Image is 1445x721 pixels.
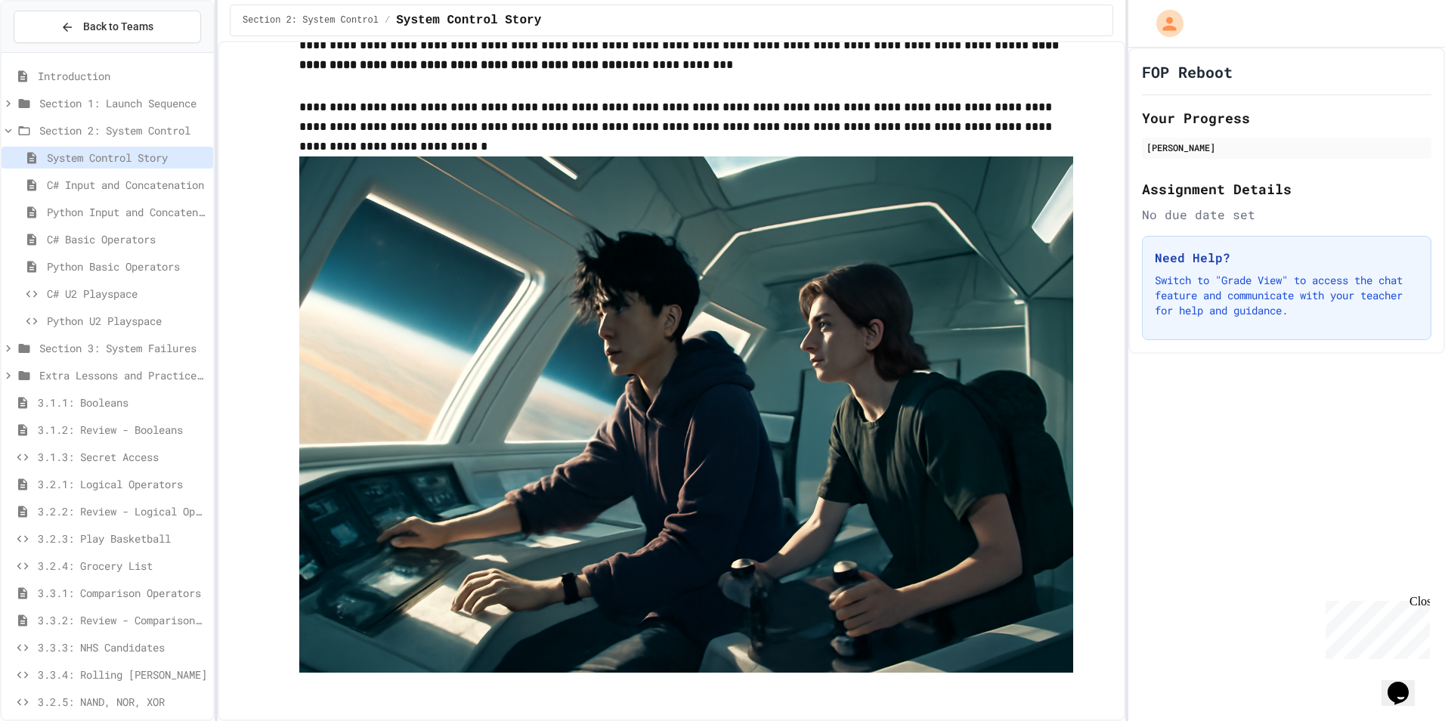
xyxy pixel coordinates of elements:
[1142,206,1431,224] div: No due date set
[1142,178,1431,200] h2: Assignment Details
[47,231,207,247] span: C# Basic Operators
[243,14,379,26] span: Section 2: System Control
[1140,6,1187,41] div: My Account
[38,449,207,465] span: 3.1.3: Secret Access
[38,503,207,519] span: 3.2.2: Review - Logical Operators
[38,639,207,655] span: 3.3.3: NHS Candidates
[396,11,541,29] span: System Control Story
[38,694,207,710] span: 3.2.5: NAND, NOR, XOR
[38,68,207,84] span: Introduction
[47,204,207,220] span: Python Input and Concatenation
[47,177,207,193] span: C# Input and Concatenation
[38,667,207,682] span: 3.3.4: Rolling [PERSON_NAME]
[38,395,207,410] span: 3.1.1: Booleans
[1320,595,1430,659] iframe: chat widget
[47,313,207,329] span: Python U2 Playspace
[1146,141,1427,154] div: [PERSON_NAME]
[38,531,207,546] span: 3.2.3: Play Basketball
[38,612,207,628] span: 3.3.2: Review - Comparison Operators
[39,340,207,356] span: Section 3: System Failures
[385,14,390,26] span: /
[38,476,207,492] span: 3.2.1: Logical Operators
[38,422,207,438] span: 3.1.2: Review - Booleans
[39,95,207,111] span: Section 1: Launch Sequence
[6,6,104,96] div: Chat with us now!Close
[83,19,153,35] span: Back to Teams
[1382,661,1430,706] iframe: chat widget
[1142,107,1431,128] h2: Your Progress
[47,258,207,274] span: Python Basic Operators
[1155,249,1419,267] h3: Need Help?
[38,585,207,601] span: 3.3.1: Comparison Operators
[38,558,207,574] span: 3.2.4: Grocery List
[47,286,207,302] span: C# U2 Playspace
[39,122,207,138] span: Section 2: System Control
[47,150,207,166] span: System Control Story
[39,367,207,383] span: Extra Lessons and Practice Python
[1142,61,1233,82] h1: FOP Reboot
[1155,273,1419,318] p: Switch to "Grade View" to access the chat feature and communicate with your teacher for help and ...
[14,11,201,43] button: Back to Teams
